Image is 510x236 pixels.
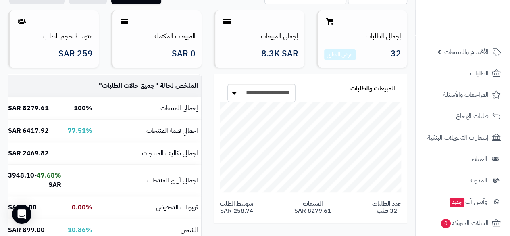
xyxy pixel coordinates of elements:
a: إجمالي الطلبات [366,31,401,41]
a: وآتس آبجديد [420,192,505,211]
b: 0.00% [72,203,92,212]
td: - [5,165,65,196]
span: عدد الطلبات 32 طلب [372,200,401,214]
b: 10.86% [68,225,92,235]
b: 8279.61 SAR [8,103,49,113]
span: الطلبات [470,68,489,79]
span: طلبات الإرجاع [456,111,489,122]
span: الأقسام والمنتجات [444,46,489,58]
td: كوبونات التخفيض [96,196,201,219]
a: متوسط حجم الطلب [43,31,93,41]
span: إشعارات التحويلات البنكية [427,132,489,143]
b: 77.51% [68,126,92,136]
span: 8.3K SAR [261,49,298,58]
td: اجمالي أرباح المنتجات [96,165,201,196]
span: 32 [391,49,401,61]
a: طلبات الإرجاع [420,107,505,126]
td: اجمالي تكاليف المنتجات [96,142,201,165]
a: إجمالي المبيعات [261,31,298,41]
span: السلات المتروكة [440,217,489,229]
span: 0 [441,219,451,228]
span: جديد [450,198,464,207]
b: 6417.92 SAR [8,126,49,136]
b: 47.68% [37,171,61,180]
b: 2469.82 SAR [8,148,49,158]
a: عرض التقارير [327,50,353,59]
a: الطلبات [420,64,505,83]
a: المبيعات المكتملة [154,31,196,41]
span: المدونة [470,175,487,186]
b: 0.00 SAR [8,203,37,212]
td: الملخص لحالة " " [96,75,201,97]
a: المراجعات والأسئلة [420,85,505,104]
b: 3948.10 SAR [8,171,61,190]
a: إشعارات التحويلات البنكية [420,128,505,147]
span: جميع حالات الطلبات [102,81,155,90]
td: اجمالي قيمة المنتجات [96,120,201,142]
span: 259 SAR [58,49,93,58]
a: العملاء [420,149,505,169]
div: Open Intercom Messenger [12,205,31,224]
b: 899.00 SAR [8,225,45,235]
span: العملاء [472,153,487,165]
span: متوسط الطلب 258.74 SAR [220,200,253,214]
a: السلات المتروكة0 [420,213,505,233]
td: إجمالي المبيعات [96,97,201,119]
a: المدونة [420,171,505,190]
span: المبيعات 8279.61 SAR [294,200,331,214]
h3: المبيعات والطلبات [350,85,395,92]
span: وآتس آب [449,196,487,207]
b: 100% [74,103,92,113]
span: 0 SAR [172,49,196,58]
span: المراجعات والأسئلة [443,89,489,100]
